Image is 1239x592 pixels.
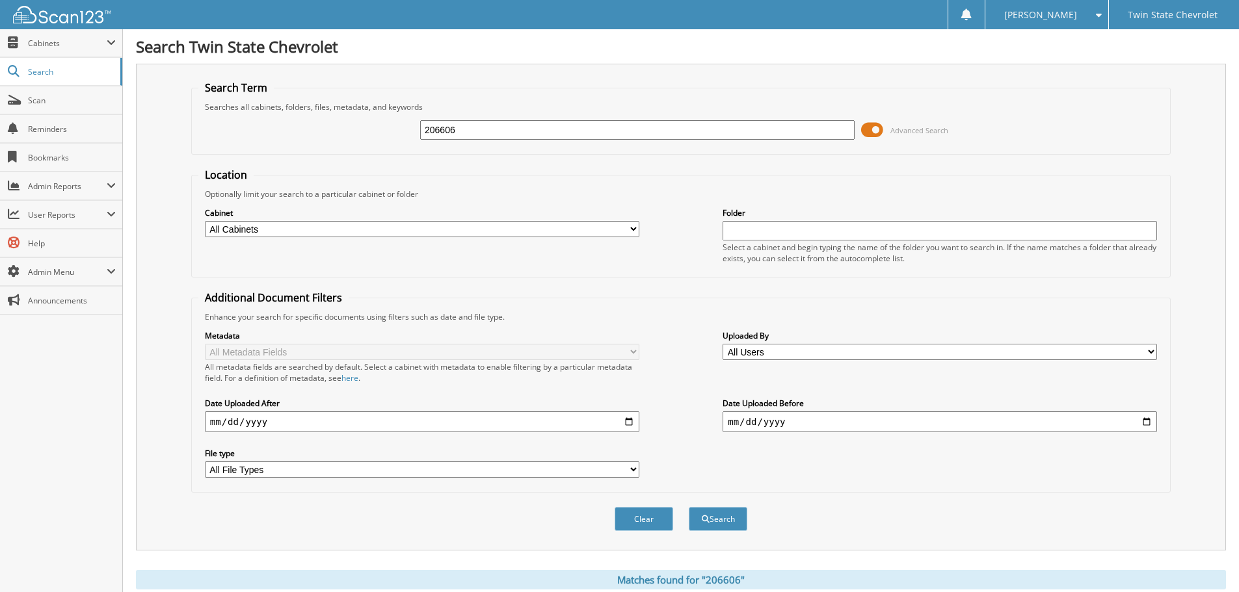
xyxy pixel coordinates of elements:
[13,6,111,23] img: scan123-logo-white.svg
[28,181,107,192] span: Admin Reports
[205,411,639,432] input: start
[28,38,107,49] span: Cabinets
[28,209,107,220] span: User Reports
[28,295,116,306] span: Announcements
[723,398,1157,409] label: Date Uploaded Before
[198,168,254,182] legend: Location
[198,81,274,95] legend: Search Term
[689,507,747,531] button: Search
[723,242,1157,264] div: Select a cabinet and begin typing the name of the folder you want to search in. If the name match...
[136,570,1226,589] div: Matches found for "206606"
[723,330,1157,341] label: Uploaded By
[28,123,116,135] span: Reminders
[1004,11,1077,19] span: [PERSON_NAME]
[28,266,107,277] span: Admin Menu
[723,207,1157,218] label: Folder
[198,311,1164,322] div: Enhance your search for specific documents using filters such as date and file type.
[28,152,116,163] span: Bookmarks
[723,411,1157,432] input: end
[136,36,1226,57] h1: Search Twin State Chevrolet
[615,507,673,531] button: Clear
[205,330,639,341] label: Metadata
[198,101,1164,112] div: Searches all cabinets, folders, files, metadata, and keywords
[205,398,639,409] label: Date Uploaded After
[890,125,948,135] span: Advanced Search
[28,95,116,106] span: Scan
[28,66,114,77] span: Search
[205,207,639,218] label: Cabinet
[28,238,116,249] span: Help
[205,361,639,383] div: All metadata fields are searched by default. Select a cabinet with metadata to enable filtering b...
[198,290,349,305] legend: Additional Document Filters
[1128,11,1218,19] span: Twin State Chevrolet
[198,188,1164,199] div: Optionally limit your search to a particular cabinet or folder
[205,448,639,459] label: File type
[341,372,358,383] a: here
